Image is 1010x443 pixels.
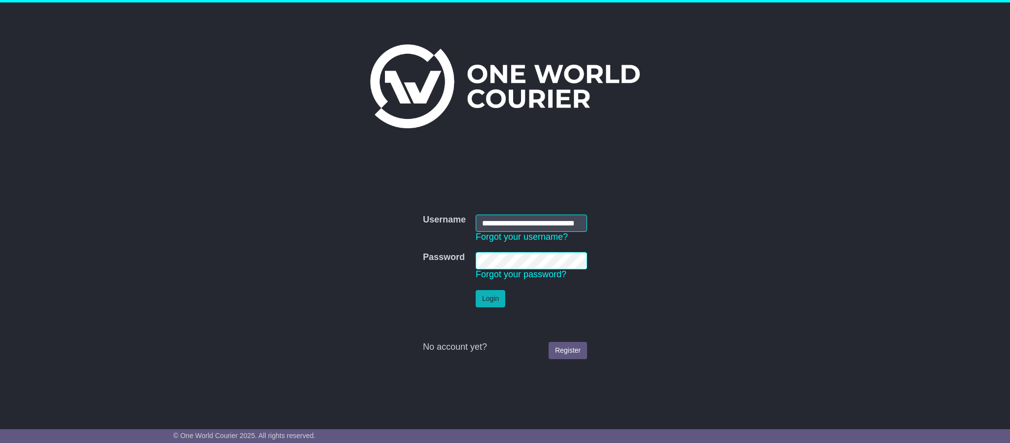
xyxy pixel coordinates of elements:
[423,342,587,353] div: No account yet?
[370,44,639,128] img: One World
[174,432,316,440] span: © One World Courier 2025. All rights reserved.
[476,232,568,242] a: Forgot your username?
[476,269,566,279] a: Forgot your password?
[549,342,587,359] a: Register
[476,290,505,307] button: Login
[423,252,465,263] label: Password
[423,215,466,225] label: Username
